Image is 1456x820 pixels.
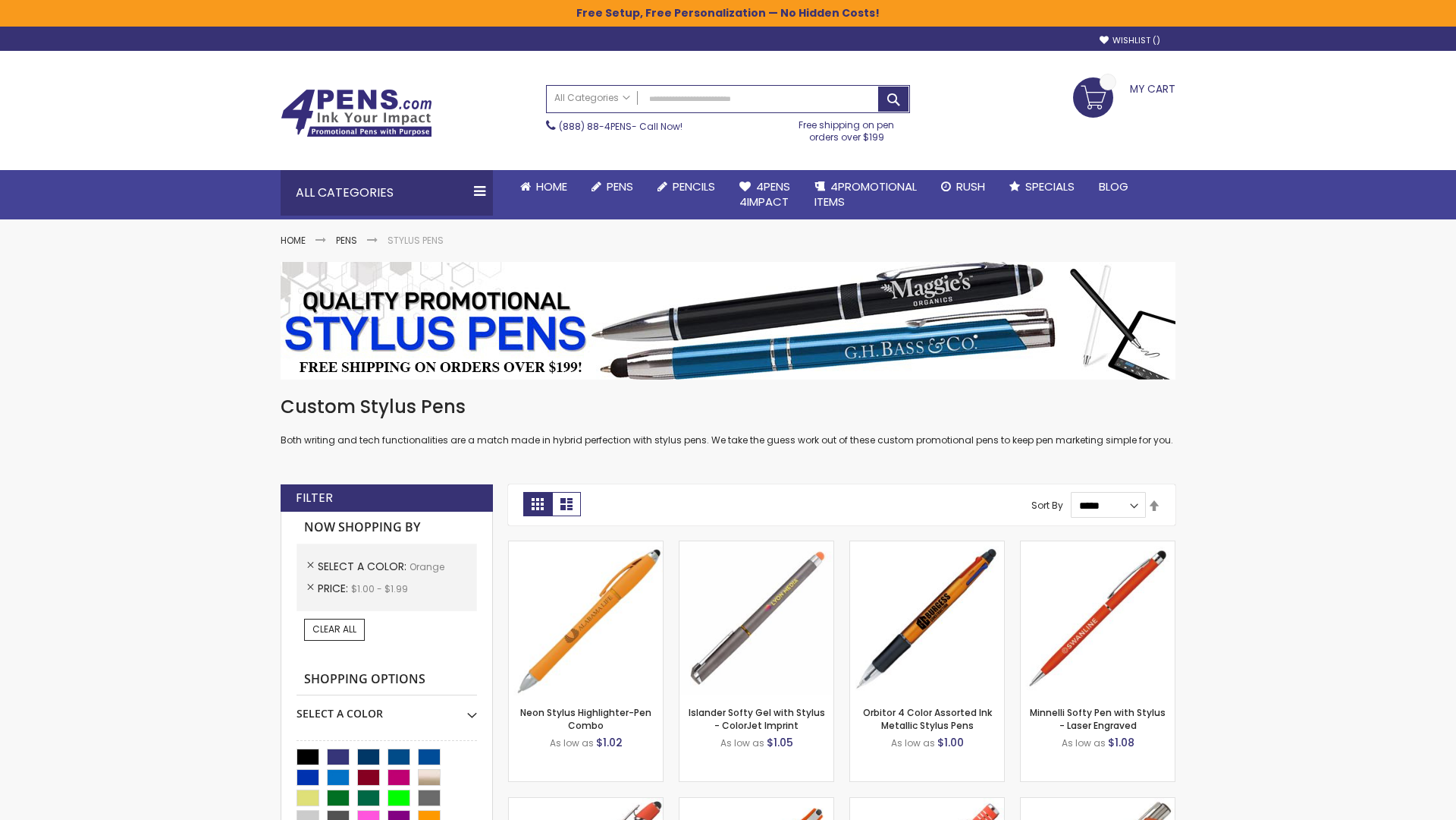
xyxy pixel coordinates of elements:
[508,170,579,203] a: Home
[997,170,1087,203] a: Specials
[720,736,764,749] span: As low as
[297,512,477,544] strong: Now Shopping by
[679,541,833,695] img: Islander Softy Gel with Stylus - ColorJet Imprint-Orange
[296,490,333,506] strong: Filter
[1021,541,1175,695] img: Minnelli Softy Pen with Stylus - Laser Engraved-Orange
[1099,178,1128,194] span: Blog
[1031,499,1063,512] label: Sort By
[767,735,793,750] span: $1.05
[596,735,623,750] span: $1.02
[850,541,1004,553] a: Orbitor 4 Color Assorted Ink Metallic Stylus Pens-Orange
[281,170,493,216] div: All Categories
[297,664,477,696] strong: Shopping Options
[1087,170,1141,203] a: Blog
[679,541,833,553] a: Islander Softy Gel with Stylus - ColorJet Imprint-Orange
[1100,35,1160,46] a: Wishlist
[509,541,663,553] a: Neon Stylus Highlighter-Pen Combo-Orange
[679,797,833,810] a: Avendale Velvet Touch Stylus Gel Pen-Orange
[814,178,917,210] span: 4PROMOTIONAL ITEMS
[645,170,727,203] a: Pencils
[297,695,477,721] div: Select A Color
[783,113,911,143] div: Free shipping on pen orders over $199
[547,86,638,111] a: All Categories
[579,170,645,203] a: Pens
[559,120,632,133] a: (888) 88-4PENS
[937,735,964,750] span: $1.00
[1108,735,1134,750] span: $1.08
[802,170,929,219] a: 4PROMOTIONALITEMS
[929,170,997,203] a: Rush
[509,797,663,810] a: 4P-MS8B-Orange
[1062,736,1106,749] span: As low as
[673,178,715,194] span: Pencils
[1025,178,1075,194] span: Specials
[281,262,1175,380] img: Stylus Pens
[281,395,1175,419] h1: Custom Stylus Pens
[956,178,985,194] span: Rush
[863,706,992,731] a: Orbitor 4 Color Assorted Ink Metallic Stylus Pens
[559,120,682,133] span: - Call Now!
[281,234,306,247] a: Home
[318,581,351,596] span: Price
[351,582,408,595] span: $1.00 - $1.99
[850,797,1004,810] a: Marin Softy Pen with Stylus - Laser Engraved-Orange
[1021,541,1175,553] a: Minnelli Softy Pen with Stylus - Laser Engraved-Orange
[1030,706,1166,731] a: Minnelli Softy Pen with Stylus - Laser Engraved
[523,492,552,516] strong: Grid
[727,170,802,219] a: 4Pens4impact
[304,619,365,640] a: Clear All
[318,559,409,574] span: Select A Color
[388,234,444,247] strong: Stylus Pens
[850,541,1004,695] img: Orbitor 4 Color Assorted Ink Metallic Stylus Pens-Orange
[520,706,651,731] a: Neon Stylus Highlighter-Pen Combo
[739,178,790,210] span: 4Pens 4impact
[281,89,432,137] img: 4Pens Custom Pens and Promotional Products
[607,178,633,194] span: Pens
[891,736,935,749] span: As low as
[312,623,356,635] span: Clear All
[550,736,594,749] span: As low as
[1021,797,1175,810] a: Tres-Chic Softy Brights with Stylus Pen - Laser-Orange
[409,560,444,573] span: Orange
[281,395,1175,447] div: Both writing and tech functionalities are a match made in hybrid perfection with stylus pens. We ...
[554,92,630,104] span: All Categories
[509,541,663,695] img: Neon Stylus Highlighter-Pen Combo-Orange
[336,234,357,247] a: Pens
[536,178,567,194] span: Home
[689,706,825,731] a: Islander Softy Gel with Stylus - ColorJet Imprint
